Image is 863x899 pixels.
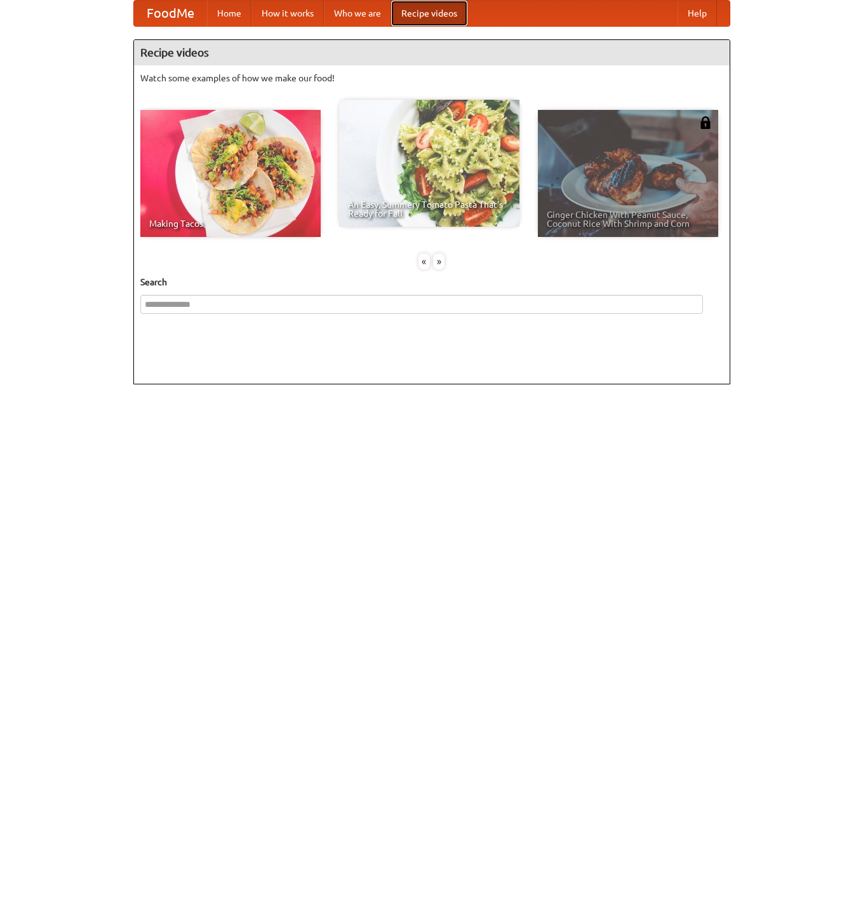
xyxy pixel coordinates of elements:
span: Making Tacos [149,219,312,228]
h5: Search [140,276,723,288]
a: Recipe videos [391,1,467,26]
a: An Easy, Summery Tomato Pasta That's Ready for Fall [339,100,519,227]
div: » [433,253,445,269]
div: « [418,253,430,269]
a: Help [678,1,717,26]
img: 483408.png [699,116,712,129]
p: Watch some examples of how we make our food! [140,72,723,84]
a: Home [207,1,251,26]
h4: Recipe videos [134,40,730,65]
a: FoodMe [134,1,207,26]
a: Making Tacos [140,110,321,237]
span: An Easy, Summery Tomato Pasta That's Ready for Fall [348,200,511,218]
a: Who we are [324,1,391,26]
a: How it works [251,1,324,26]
